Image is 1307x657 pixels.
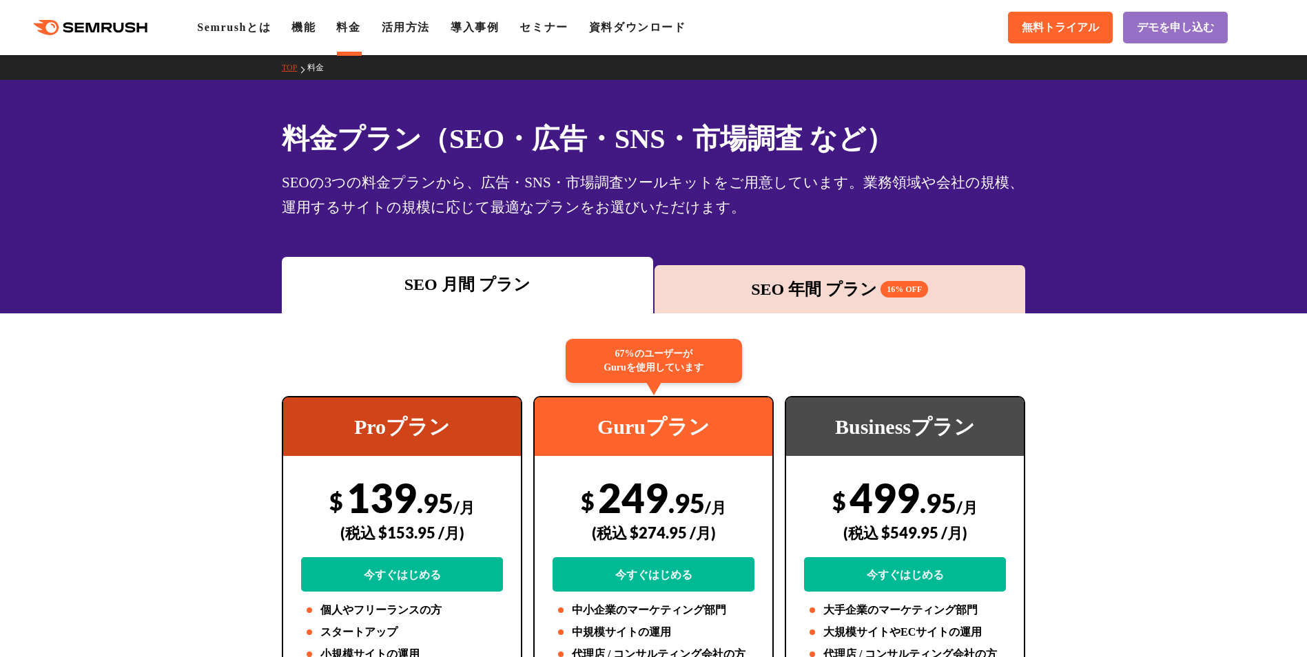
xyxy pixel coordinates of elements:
[301,602,503,618] li: 個人やフリーランスの方
[581,487,595,515] span: $
[1022,21,1099,35] span: 無料トライアル
[301,473,503,592] div: 139
[832,487,846,515] span: $
[804,624,1006,640] li: 大規模サイトやECサイトの運用
[535,397,772,456] div: Guruプラン
[282,118,1025,159] h1: 料金プラン（SEO・広告・SNS・市場調査 など）
[282,63,307,72] a: TOP
[804,557,1006,592] a: 今すぐはじめる
[453,498,475,517] span: /月
[881,281,928,298] span: 16% OFF
[417,487,453,519] span: .95
[566,339,742,383] div: 67%のユーザーが Guruを使用しています
[956,498,978,517] span: /月
[804,508,1006,557] div: (税込 $549.95 /月)
[661,277,1019,302] div: SEO 年間 プラン
[1123,12,1228,43] a: デモを申し込む
[301,624,503,640] li: スタートアップ
[283,397,521,456] div: Proプラン
[553,473,754,592] div: 249
[301,508,503,557] div: (税込 $153.95 /月)
[1008,12,1113,43] a: 無料トライアル
[291,21,316,33] a: 機能
[336,21,360,33] a: 料金
[920,487,956,519] span: .95
[282,170,1025,220] div: SEOの3つの料金プランから、広告・SNS・市場調査ツールキットをご用意しています。業務領域や会社の規模、運用するサイトの規模に応じて最適なプランをお選びいただけます。
[519,21,568,33] a: セミナー
[553,624,754,640] li: 中規模サイトの運用
[705,498,726,517] span: /月
[668,487,705,519] span: .95
[1137,21,1214,35] span: デモを申し込む
[451,21,499,33] a: 導入事例
[786,397,1024,456] div: Businessプラン
[329,487,343,515] span: $
[197,21,271,33] a: Semrushとは
[553,508,754,557] div: (税込 $274.95 /月)
[307,63,334,72] a: 料金
[301,557,503,592] a: 今すぐはじめる
[589,21,686,33] a: 資料ダウンロード
[804,473,1006,592] div: 499
[553,602,754,618] li: 中小企業のマーケティング部門
[289,272,646,297] div: SEO 月間 プラン
[804,602,1006,618] li: 大手企業のマーケティング部門
[553,557,754,592] a: 今すぐはじめる
[382,21,430,33] a: 活用方法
